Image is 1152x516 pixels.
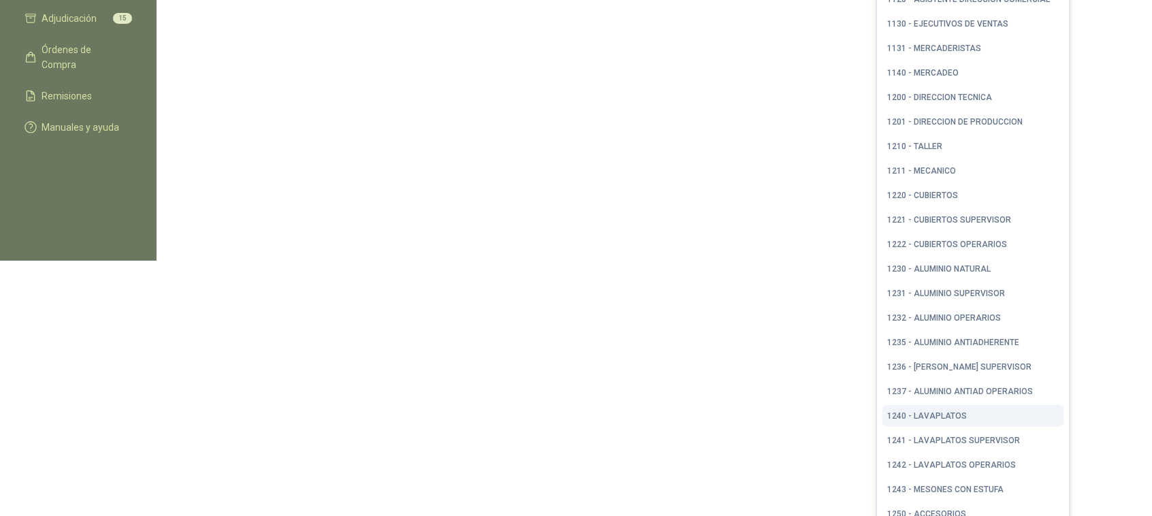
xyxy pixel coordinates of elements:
[882,233,1064,255] button: 1222 - CUBIERTOS OPERARIOS
[888,117,1023,127] div: 1201 - DIRECCION DE PRODUCCION
[888,411,967,421] div: 1240 - LAVAPLATOS
[888,436,1021,445] div: 1241 - LAVAPLATOS SUPERVISOR
[888,460,1017,470] div: 1242 - LAVAPLATOS OPERARIOS
[42,88,93,103] span: Remisiones
[888,19,1009,29] div: 1130 - EJECUTIVOS DE VENTAS
[42,42,127,72] span: Órdenes de Compra
[888,338,1020,347] div: 1235 - ALUMINIO ANTIADHERENTE
[882,430,1064,451] button: 1241 - LAVAPLATOS SUPERVISOR
[882,258,1064,280] button: 1230 - ALUMINIO NATURAL
[882,111,1064,133] button: 1201 - DIRECCION DE PRODUCCION
[42,120,120,135] span: Manuales y ayuda
[16,37,140,78] a: Órdenes de Compra
[882,62,1064,84] button: 1140 - MERCADEO
[888,485,1004,494] div: 1243 - MESONES CON ESTUFA
[882,381,1064,402] button: 1237 - ALUMINIO ANTIAD OPERARIOS
[882,86,1064,108] button: 1200 - DIRECCION TECNICA
[882,479,1064,500] button: 1243 - MESONES CON ESTUFA
[888,362,1032,372] div: 1236 - [PERSON_NAME] SUPERVISOR
[16,5,140,31] a: Adjudicación15
[882,356,1064,378] button: 1236 - [PERSON_NAME] SUPERVISOR
[42,11,97,26] span: Adjudicación
[882,160,1064,182] button: 1211 - MECANICO
[888,142,943,151] div: 1210 - TALLER
[882,332,1064,353] button: 1235 - ALUMINIO ANTIADHERENTE
[882,135,1064,157] button: 1210 - TALLER
[882,283,1064,304] button: 1231 - ALUMINIO SUPERVISOR
[16,114,140,140] a: Manuales y ayuda
[882,307,1064,329] button: 1232 - ALUMINIO OPERARIOS
[888,93,993,102] div: 1200 - DIRECCION TECNICA
[888,191,959,200] div: 1220 - CUBIERTOS
[882,209,1064,231] button: 1221 - CUBIERTOS SUPERVISOR
[113,13,132,24] span: 15
[888,215,1012,225] div: 1221 - CUBIERTOS SUPERVISOR
[888,44,982,53] div: 1131 - MERCADERISTAS
[882,37,1064,59] button: 1131 - MERCADERISTAS
[16,83,140,109] a: Remisiones
[882,405,1064,427] button: 1240 - LAVAPLATOS
[888,264,991,274] div: 1230 - ALUMINIO NATURAL
[882,13,1064,35] button: 1130 - EJECUTIVOS DE VENTAS
[888,240,1008,249] div: 1222 - CUBIERTOS OPERARIOS
[888,166,957,176] div: 1211 - MECANICO
[882,454,1064,476] button: 1242 - LAVAPLATOS OPERARIOS
[888,68,959,78] div: 1140 - MERCADEO
[888,313,1002,323] div: 1232 - ALUMINIO OPERARIOS
[888,387,1034,396] div: 1237 - ALUMINIO ANTIAD OPERARIOS
[888,289,1006,298] div: 1231 - ALUMINIO SUPERVISOR
[882,184,1064,206] button: 1220 - CUBIERTOS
